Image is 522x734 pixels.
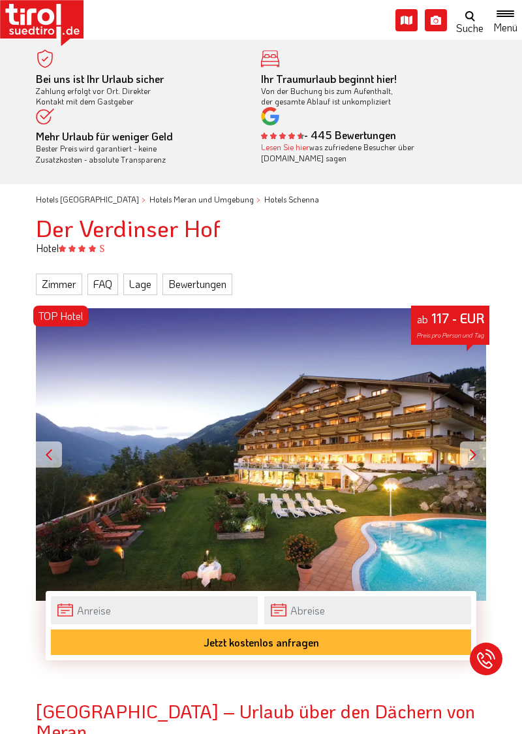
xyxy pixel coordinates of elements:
[425,9,447,31] i: Fotogalerie
[26,241,496,255] div: Hotel
[36,131,241,165] div: Bester Preis wird garantiert - keine Zusatzkosten - absolute Transparenz
[36,215,486,241] h1: Der Verdinser Hof
[123,274,157,295] a: Lage
[261,128,396,142] b: - 445 Bewertungen
[489,8,522,33] button: Toggle navigation
[261,107,279,125] img: google
[417,312,428,326] small: ab
[261,142,309,152] a: Lesen Sie hier
[416,331,484,340] span: Preis pro Person und Tag
[264,194,319,204] a: Hotels Schenna
[36,74,241,107] div: Zahlung erfolgt vor Ort. Direkter Kontakt mit dem Gastgeber
[162,274,232,295] a: Bewertungen
[33,306,88,327] div: TOP Hotel
[36,274,82,295] a: Zimmer
[261,74,467,107] div: Von der Buchung bis zum Aufenthalt, der gesamte Ablauf ist unkompliziert
[261,142,467,164] div: was zufriedene Besucher über [DOMAIN_NAME] sagen
[51,630,471,655] button: Jetzt kostenlos anfragen
[87,274,118,295] a: FAQ
[36,72,164,86] b: Bei uns ist Ihr Urlaub sicher
[261,72,397,86] b: Ihr Traumurlaub beginnt hier!
[395,9,418,31] i: Karte öffnen
[264,596,471,624] input: Abreise
[36,194,139,204] a: Hotels [GEOGRAPHIC_DATA]
[149,194,254,204] a: Hotels Meran und Umgebung
[431,310,484,327] strong: 117 - EUR
[36,129,173,143] b: Mehr Urlaub für weniger Geld
[51,596,258,624] input: Anreise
